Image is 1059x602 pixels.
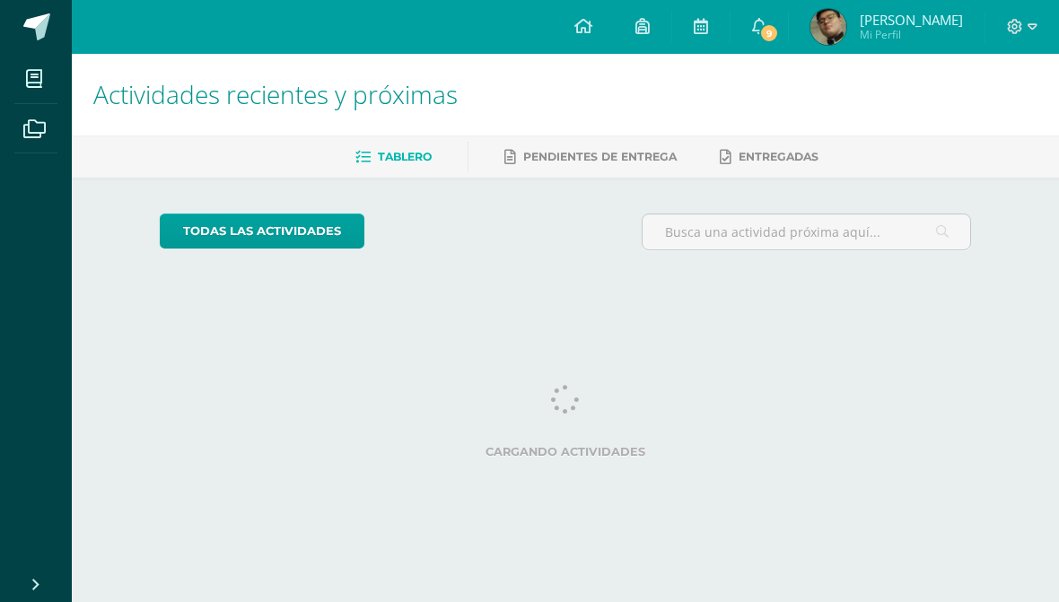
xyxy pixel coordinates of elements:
span: Entregadas [739,150,818,163]
a: Tablero [355,143,432,171]
span: Tablero [378,150,432,163]
label: Cargando actividades [160,445,972,458]
img: a0ee197b2caa39667a157ba7b16f801a.png [810,9,846,45]
input: Busca una actividad próxima aquí... [643,214,971,249]
span: 9 [759,23,779,43]
span: Pendientes de entrega [523,150,677,163]
a: Pendientes de entrega [504,143,677,171]
span: Actividades recientes y próximas [93,77,458,111]
a: Entregadas [720,143,818,171]
span: Mi Perfil [860,27,963,42]
span: [PERSON_NAME] [860,11,963,29]
a: todas las Actividades [160,214,364,249]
